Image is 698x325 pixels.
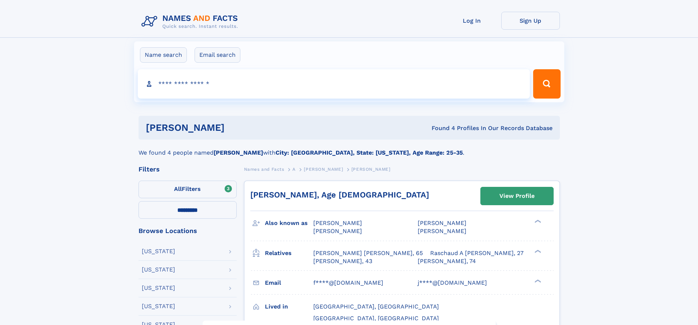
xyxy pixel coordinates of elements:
[313,219,362,226] span: [PERSON_NAME]
[174,185,182,192] span: All
[244,165,284,174] a: Names and Facts
[195,47,240,63] label: Email search
[313,249,423,257] a: [PERSON_NAME] [PERSON_NAME], 65
[140,47,187,63] label: Name search
[142,267,175,273] div: [US_STATE]
[304,165,343,174] a: [PERSON_NAME]
[313,257,372,265] a: [PERSON_NAME], 43
[430,249,524,257] a: Raschaud A [PERSON_NAME], 27
[351,167,391,172] span: [PERSON_NAME]
[139,181,237,198] label: Filters
[443,12,501,30] a: Log In
[146,123,328,132] h1: [PERSON_NAME]
[533,249,542,254] div: ❯
[418,228,466,234] span: [PERSON_NAME]
[418,219,466,226] span: [PERSON_NAME]
[292,167,296,172] span: A
[265,277,313,289] h3: Email
[214,149,263,156] b: [PERSON_NAME]
[533,219,542,224] div: ❯
[265,217,313,229] h3: Also known as
[313,228,362,234] span: [PERSON_NAME]
[142,303,175,309] div: [US_STATE]
[250,190,429,199] a: [PERSON_NAME], Age [DEMOGRAPHIC_DATA]
[265,300,313,313] h3: Lived in
[304,167,343,172] span: [PERSON_NAME]
[499,188,535,204] div: View Profile
[139,12,244,32] img: Logo Names and Facts
[265,247,313,259] h3: Relatives
[138,69,530,99] input: search input
[533,278,542,283] div: ❯
[533,69,560,99] button: Search Button
[139,228,237,234] div: Browse Locations
[142,285,175,291] div: [US_STATE]
[481,187,553,205] a: View Profile
[501,12,560,30] a: Sign Up
[313,303,439,310] span: [GEOGRAPHIC_DATA], [GEOGRAPHIC_DATA]
[313,315,439,322] span: [GEOGRAPHIC_DATA], [GEOGRAPHIC_DATA]
[292,165,296,174] a: A
[139,140,560,157] div: We found 4 people named with .
[139,166,237,173] div: Filters
[142,248,175,254] div: [US_STATE]
[418,257,476,265] a: [PERSON_NAME], 74
[328,124,553,132] div: Found 4 Profiles In Our Records Database
[276,149,463,156] b: City: [GEOGRAPHIC_DATA], State: [US_STATE], Age Range: 25-35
